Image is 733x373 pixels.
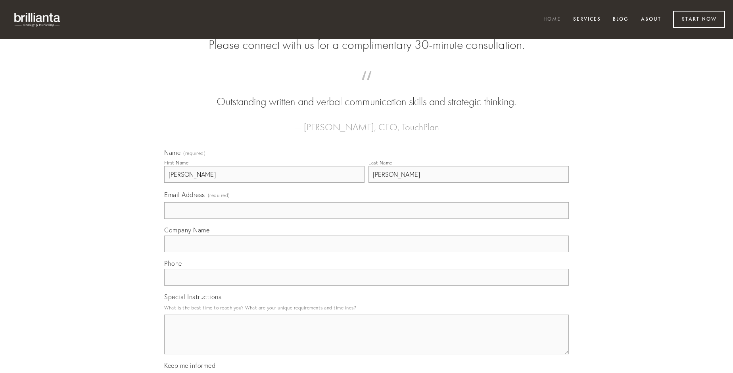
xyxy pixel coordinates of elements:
[568,13,606,26] a: Services
[538,13,566,26] a: Home
[177,79,556,94] span: “
[164,160,188,166] div: First Name
[177,79,556,110] blockquote: Outstanding written and verbal communication skills and strategic thinking.
[608,13,634,26] a: Blog
[183,151,205,156] span: (required)
[164,191,205,199] span: Email Address
[164,293,221,301] span: Special Instructions
[636,13,666,26] a: About
[164,302,569,313] p: What is the best time to reach you? What are your unique requirements and timelines?
[164,226,209,234] span: Company Name
[368,160,392,166] div: Last Name
[164,149,180,157] span: Name
[8,8,67,31] img: brillianta - research, strategy, marketing
[164,361,215,369] span: Keep me informed
[177,110,556,135] figcaption: — [PERSON_NAME], CEO, TouchPlan
[164,259,182,267] span: Phone
[164,37,569,52] h2: Please connect with us for a complimentary 30-minute consultation.
[208,190,230,201] span: (required)
[673,11,725,28] a: Start Now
